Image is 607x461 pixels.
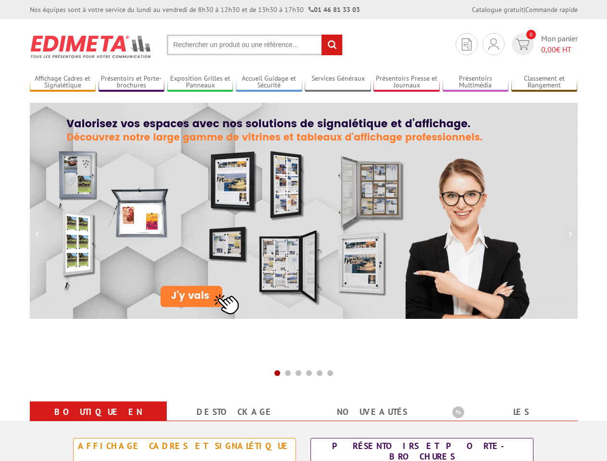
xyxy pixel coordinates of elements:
a: Présentoirs Multimédia [443,74,509,90]
a: Présentoirs Presse et Journaux [373,74,440,90]
a: Les promotions [452,403,566,438]
img: devis rapide [488,38,499,50]
a: Services Généraux [305,74,371,90]
img: devis rapide [462,38,471,50]
strong: 01 46 81 33 03 [309,5,360,14]
img: devis rapide [516,39,530,50]
img: Présentoir, panneau, stand - Edimeta - PLV, affichage, mobilier bureau, entreprise [30,29,152,64]
a: nouveautés [315,403,429,421]
a: Boutique en ligne [41,403,155,438]
a: Destockage [178,403,292,421]
a: Catalogue gratuit [472,5,524,14]
a: Présentoirs et Porte-brochures [99,74,165,90]
span: 0,00 [541,45,556,54]
span: 0 [526,30,536,39]
input: Rechercher un produit ou une référence... [167,35,343,55]
div: Nos équipes sont à votre service du lundi au vendredi de 8h30 à 12h30 et de 13h30 à 17h30 [30,5,360,14]
a: Commande rapide [525,5,578,14]
a: Exposition Grilles et Panneaux [167,74,234,90]
div: Affichage Cadres et Signalétique [76,441,293,451]
input: rechercher [322,35,342,55]
a: Affichage Cadres et Signalétique [30,74,96,90]
span: € HT [541,44,578,55]
a: devis rapide 0 Mon panier 0,00€ HT [509,33,578,55]
a: Accueil Guidage et Sécurité [236,74,302,90]
div: | [472,5,578,14]
b: Les promotions [452,403,572,423]
a: Classement et Rangement [511,74,578,90]
span: Mon panier [541,33,578,55]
